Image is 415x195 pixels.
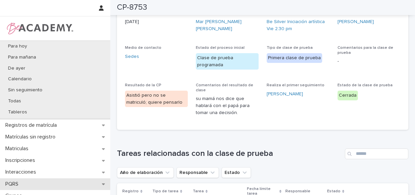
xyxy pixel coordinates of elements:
[193,188,204,195] p: Tarea
[5,22,74,35] img: WPrjXfSUmiLcdUfaYY4Q
[267,53,322,63] div: Primera clase de prueba
[125,91,188,107] div: Asistió pero no se matriculó; quiere pensarlo
[3,169,41,175] p: Interacciones
[337,58,400,65] p: -
[125,18,188,25] p: [DATE]
[117,149,342,159] h1: Tareas relacionadas con la clase de prueba
[3,76,37,82] p: Calendario
[337,46,393,55] span: Comentarios para la clase de prueba
[285,188,310,195] p: Responsable
[337,18,374,25] a: [PERSON_NAME]
[3,181,24,187] p: PQRS
[122,188,139,195] p: Registro
[196,53,259,70] div: Clase de prueba programada
[3,134,61,140] p: Matrículas sin registro
[267,18,329,32] a: Be Silver Iniciación artística Vie 2:30 pm
[176,167,219,178] button: Responsable
[267,83,324,87] span: Realiza el primer seguimiento
[125,53,139,60] a: Sedes
[196,83,253,92] span: Comentarios del resultado de clase
[125,83,161,87] span: Resultado de la CP
[117,3,147,12] h2: CP-8753
[117,167,174,178] button: Año de elaboración
[327,188,340,195] p: Estado
[267,91,303,98] a: [PERSON_NAME]
[3,109,32,115] p: Tableros
[3,145,34,152] p: Matriculas
[125,46,161,50] span: Medio de contacto
[345,149,408,159] input: Search
[3,157,40,164] p: Inscripciones
[196,46,245,50] span: Estado del proceso inicial
[3,43,32,49] p: Para hoy
[3,122,62,128] p: Registros de matrícula
[337,91,358,100] div: Cerrada
[196,18,259,32] a: Mar [PERSON_NAME] [PERSON_NAME]
[222,167,251,178] button: Estado
[267,46,313,50] span: Tipo de clase de prueba
[3,87,48,93] p: Sin seguimiento
[3,66,31,71] p: De ayer
[3,55,41,60] p: Para mañana
[337,83,393,87] span: Estado de la clase de prueba
[3,98,26,104] p: Todas
[196,95,259,116] p: su mamá nos dice que hablará con el papá para tomar una decisión.
[152,188,178,195] p: Tipo de tarea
